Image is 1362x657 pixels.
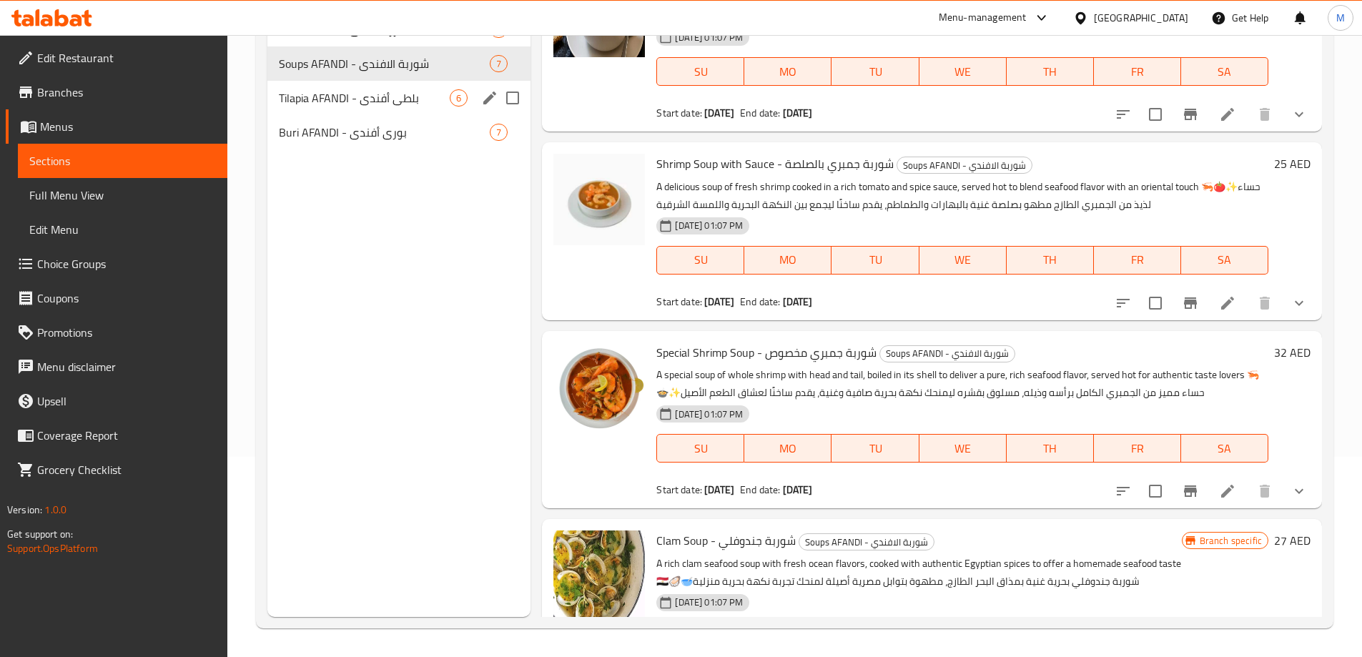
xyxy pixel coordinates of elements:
span: Coupons [37,290,216,307]
span: TH [1012,438,1088,459]
b: [DATE] [783,292,813,311]
button: SA [1181,57,1268,86]
span: SA [1187,438,1263,459]
button: WE [919,434,1007,463]
span: TU [837,250,913,270]
button: delete [1248,286,1282,320]
span: Start date: [656,292,702,311]
a: Edit menu item [1219,106,1236,123]
span: End date: [740,480,780,499]
span: Shrimp Soup with Sauce - شوربة جمبري بالصلصة [656,153,894,174]
span: SU [663,61,739,82]
button: SA [1181,246,1268,275]
span: MO [750,438,826,459]
span: Sections [29,152,216,169]
span: 1.0.0 [44,500,66,519]
span: Branches [37,84,216,101]
button: WE [919,57,1007,86]
h6: 32 AED [1274,342,1311,362]
button: show more [1282,97,1316,132]
span: FR [1100,61,1175,82]
span: WE [925,61,1001,82]
span: MO [750,61,826,82]
span: [DATE] 01:07 PM [669,219,749,232]
div: Tilapia AFANDI - بلطى أفندى6edit [267,81,531,115]
div: Soups AFANDI - شوربة الافندي7 [267,46,531,81]
p: A rich clam seafood soup with fresh ocean flavors, cooked with authentic Egyptian spices to offer... [656,555,1181,591]
button: FR [1094,246,1181,275]
span: 6 [450,92,467,105]
button: SU [656,246,744,275]
span: TU [837,438,913,459]
button: show more [1282,474,1316,508]
span: Choice Groups [37,255,216,272]
button: show more [1282,286,1316,320]
span: SA [1187,61,1263,82]
span: Full Menu View [29,187,216,204]
h6: 25 AED [1274,154,1311,174]
button: FR [1094,57,1181,86]
span: Branch specific [1194,534,1268,548]
span: MO [750,250,826,270]
span: Version: [7,500,42,519]
span: Get support on: [7,525,73,543]
span: Promotions [37,324,216,341]
p: A special soup of whole shrimp with head and tail, boiled in its shell to deliver a pure, rich se... [656,366,1268,402]
span: TU [837,61,913,82]
span: Tilapia AFANDI - بلطى أفندى [279,89,450,107]
span: Upsell [37,392,216,410]
button: delete [1248,97,1282,132]
button: sort-choices [1106,97,1140,132]
button: sort-choices [1106,286,1140,320]
nav: Menu sections [267,6,531,155]
svg: Show Choices [1291,106,1308,123]
span: FR [1100,438,1175,459]
button: MO [744,57,831,86]
button: Branch-specific-item [1173,286,1208,320]
button: WE [919,246,1007,275]
div: [GEOGRAPHIC_DATA] [1094,10,1188,26]
button: SA [1181,434,1268,463]
a: Upsell [6,384,227,418]
span: TH [1012,250,1088,270]
span: WE [925,438,1001,459]
b: [DATE] [783,480,813,499]
button: FR [1094,434,1181,463]
button: MO [744,434,831,463]
button: Branch-specific-item [1173,97,1208,132]
a: Menu disclaimer [6,350,227,384]
button: delete [1248,474,1282,508]
h6: 27 AED [1274,530,1311,550]
div: items [490,55,508,72]
b: [DATE] [783,104,813,122]
b: [DATE] [704,104,734,122]
span: TH [1012,61,1088,82]
img: Clam Soup - شوربة جندوفلي [553,530,645,622]
button: TH [1007,57,1094,86]
a: Support.OpsPlatform [7,539,98,558]
span: Edit Menu [29,221,216,238]
a: Grocery Checklist [6,453,227,487]
a: Edit menu item [1219,295,1236,312]
span: [DATE] 01:07 PM [669,31,749,44]
a: Coupons [6,281,227,315]
div: items [450,89,468,107]
button: SU [656,57,744,86]
b: [DATE] [704,292,734,311]
button: Branch-specific-item [1173,474,1208,508]
a: Choice Groups [6,247,227,281]
svg: Show Choices [1291,483,1308,500]
span: Select to update [1140,99,1170,129]
span: Select to update [1140,476,1170,506]
a: Coverage Report [6,418,227,453]
svg: Show Choices [1291,295,1308,312]
span: Clam Soup - شوربة جندوفلي [656,530,796,551]
a: Full Menu View [18,178,227,212]
button: TU [831,434,919,463]
a: Branches [6,75,227,109]
span: Soups AFANDI - شوربة الافندي [799,534,934,550]
span: End date: [740,292,780,311]
img: Shrimp Soup with Sauce - شوربة جمبري بالصلصة [553,154,645,245]
a: Promotions [6,315,227,350]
